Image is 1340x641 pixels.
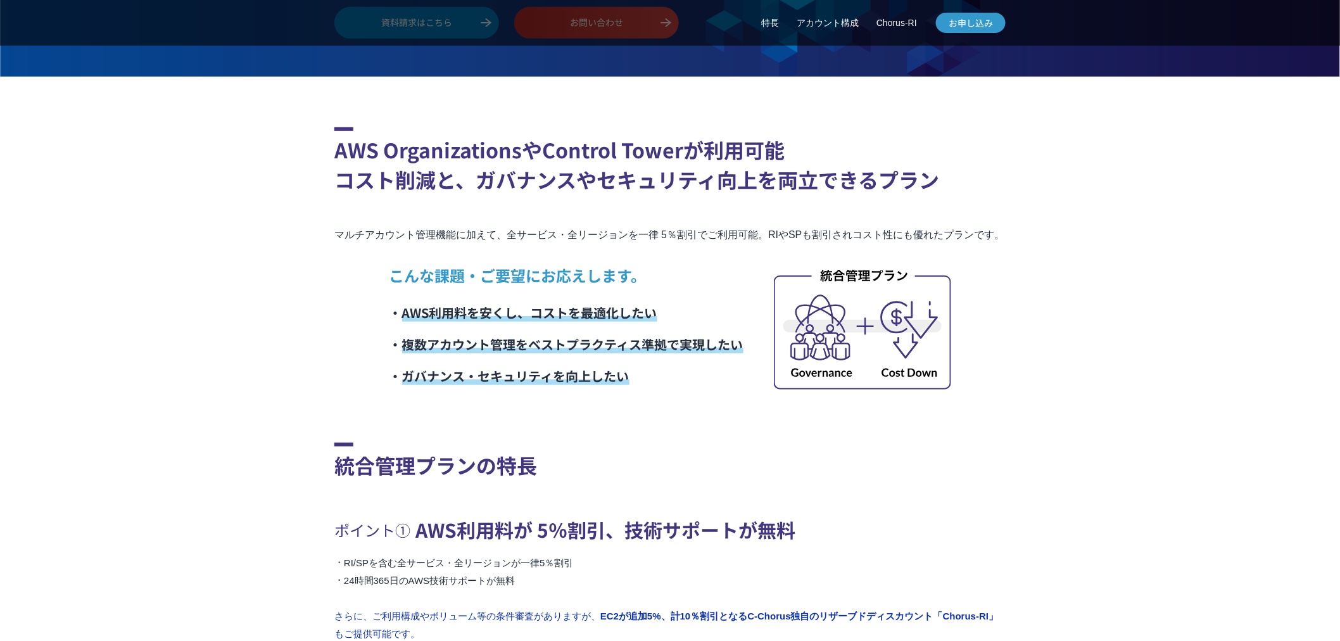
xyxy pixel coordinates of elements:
a: 特長 [761,16,779,30]
li: ・ [389,297,743,329]
h2: 統合管理プランの特長 [334,443,1006,480]
span: お申し込み [936,16,1006,30]
span: 複数アカウント管理をベストプラクティス準拠で実現したい [402,335,743,353]
a: お申し込み [936,13,1006,33]
li: RI/SPを含む全サービス・全リージョンが一律5％割引 [334,554,1006,572]
a: アカウント構成 [797,16,859,30]
strong: EC2が追加5%、計10％割引となるC-Chorus独自のリザーブドディスカウント「Chorus-RI」 [600,611,998,621]
li: ・ [389,329,743,360]
img: 統合管理プラン_内容イメージ [774,267,951,390]
span: AWS利用料を安くし、コストを最適化したい [402,303,657,322]
h2: AWS OrganizationsやControl Towerが利用可能 コスト削減と、ガバナンスやセキュリティ向上を両立できるプラン [334,127,1006,194]
li: 24時間365日のAWS技術サポートが無料 [334,572,1006,590]
a: Chorus-RI [876,16,917,30]
p: マルチアカウント管理機能に加えて、全サービス・全リージョンを一律 5％割引でご利用可能。RIやSPも割引されコスト性にも優れたプランです。 [334,226,1006,244]
li: ・ [389,360,743,392]
p: こんな課題・ご要望にお応えします。 [389,264,743,287]
span: ポイント① [334,516,410,544]
span: ガバナンス・セキュリティを向上したい [402,367,629,385]
a: 資料請求はこちら [334,7,499,39]
h3: AWS利用料が 5％割引、技術サポートが無料 [334,512,1006,548]
a: お問い合わせ [514,7,679,39]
